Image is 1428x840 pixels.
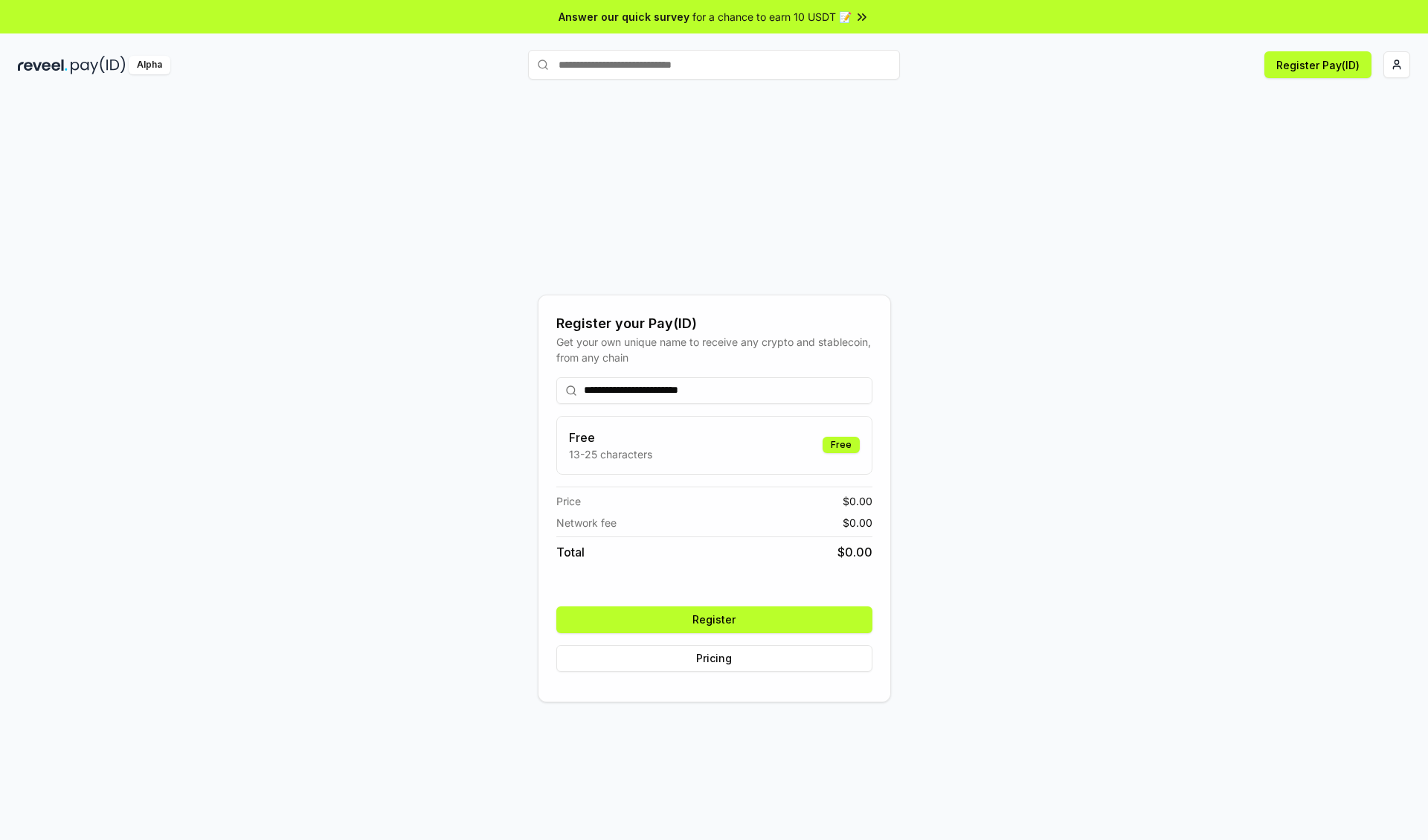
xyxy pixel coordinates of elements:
[556,645,872,672] button: Pricing
[692,9,852,25] span: for a chance to earn 10 USDT 📝
[569,429,652,446] h3: Free
[843,515,872,530] span: $ 0.00
[18,56,68,74] img: reveel_dark
[837,543,872,561] span: $ 0.00
[1264,51,1371,78] button: Register Pay(ID)
[556,543,585,561] span: Total
[556,515,617,530] span: Network fee
[129,56,170,74] div: Alpha
[843,493,872,509] span: $ 0.00
[556,313,872,334] div: Register your Pay(ID)
[823,437,860,453] div: Free
[559,9,689,25] span: Answer our quick survey
[569,446,652,462] p: 13-25 characters
[556,334,872,365] div: Get your own unique name to receive any crypto and stablecoin, from any chain
[71,56,126,74] img: pay_id
[556,606,872,633] button: Register
[556,493,581,509] span: Price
